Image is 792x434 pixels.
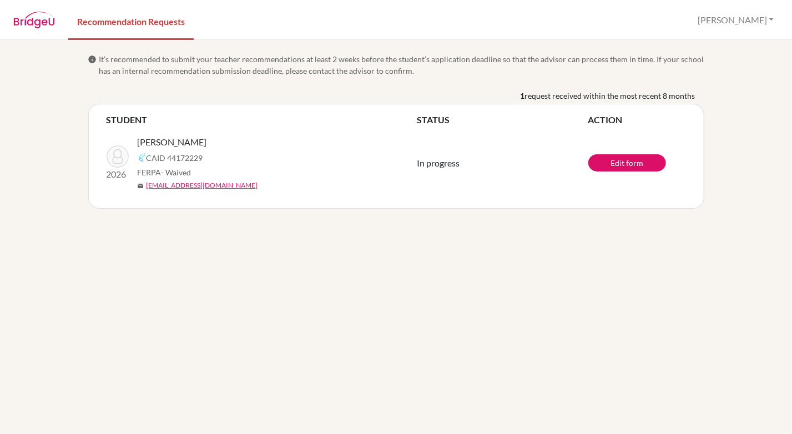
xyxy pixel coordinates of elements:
[107,145,129,168] img: Anderson, Raven
[68,2,194,40] a: Recommendation Requests
[693,9,779,31] button: [PERSON_NAME]
[13,12,55,28] img: BridgeU logo
[162,168,191,177] span: - Waived
[147,152,203,164] span: CAID 44172229
[147,180,258,190] a: [EMAIL_ADDRESS][DOMAIN_NAME]
[88,55,97,64] span: info
[417,113,588,127] th: STATUS
[138,183,144,189] span: mail
[525,90,695,102] span: request received within the most recent 8 months
[138,153,147,162] img: Common App logo
[138,135,207,149] span: [PERSON_NAME]
[107,113,417,127] th: STUDENT
[99,53,704,77] span: It’s recommended to submit your teacher recommendations at least 2 weeks before the student’s app...
[588,113,686,127] th: ACTION
[417,158,460,168] span: In progress
[588,154,666,171] a: Edit form
[138,166,191,178] span: FERPA
[521,90,525,102] b: 1
[107,168,129,181] p: 2026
